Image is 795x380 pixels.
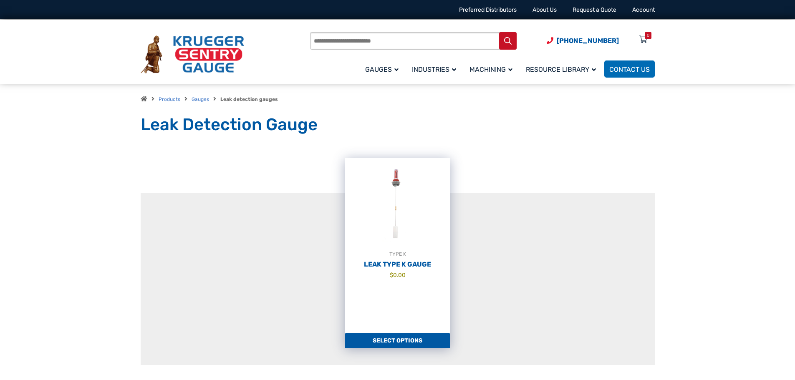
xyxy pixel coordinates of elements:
span: Resource Library [526,65,596,73]
h2: Leak Type K Gauge [345,260,450,269]
a: Products [159,96,180,102]
span: Gauges [365,65,399,73]
a: Phone Number (920) 434-8860 [547,35,619,46]
img: Leak Detection Gauge [345,158,450,250]
a: Request a Quote [573,6,616,13]
span: [PHONE_NUMBER] [557,37,619,45]
div: 0 [647,32,649,39]
span: Contact Us [609,65,650,73]
img: Krueger Sentry Gauge [141,35,244,74]
div: TYPE K [345,250,450,258]
span: Machining [469,65,512,73]
bdi: 0.00 [390,272,406,278]
a: About Us [533,6,557,13]
a: Preferred Distributors [459,6,517,13]
a: Machining [464,59,521,79]
a: Resource Library [521,59,604,79]
a: Account [632,6,655,13]
h1: Leak Detection Gauge [141,114,655,135]
span: $ [390,272,393,278]
a: TYPE KLeak Type K Gauge $0.00 [345,158,450,333]
a: Industries [407,59,464,79]
a: Gauges [360,59,407,79]
a: Add to cart: “Leak Type K Gauge” [345,333,450,348]
span: Industries [412,65,456,73]
a: Contact Us [604,60,655,78]
strong: Leak detection gauges [220,96,278,102]
a: Gauges [192,96,209,102]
